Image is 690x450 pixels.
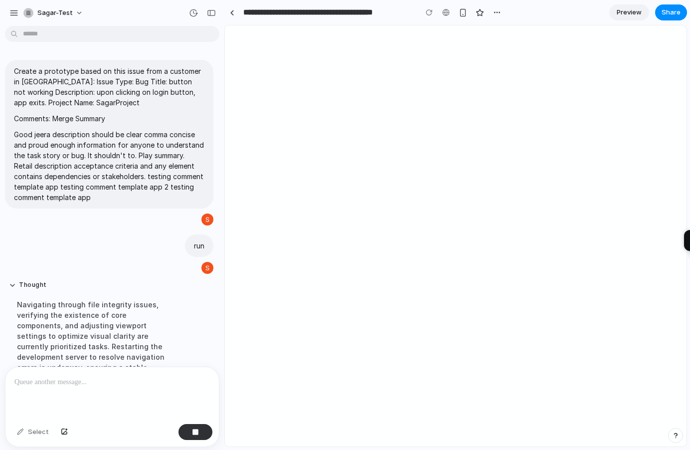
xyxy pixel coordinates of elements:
p: Create a prototype based on this issue from a customer in [GEOGRAPHIC_DATA]: Issue Type: Bug Titl... [14,66,204,108]
a: Preview [609,4,649,20]
p: run [194,240,204,251]
p: Good jeera description should be clear comma concise and proud enough information for anyone to u... [14,129,204,203]
span: sagar-test [37,8,73,18]
span: Share [662,7,681,17]
button: Share [655,4,687,20]
p: Comments: Merge Summary [14,113,204,124]
span: Preview [617,7,642,17]
button: sagar-test [19,5,88,21]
